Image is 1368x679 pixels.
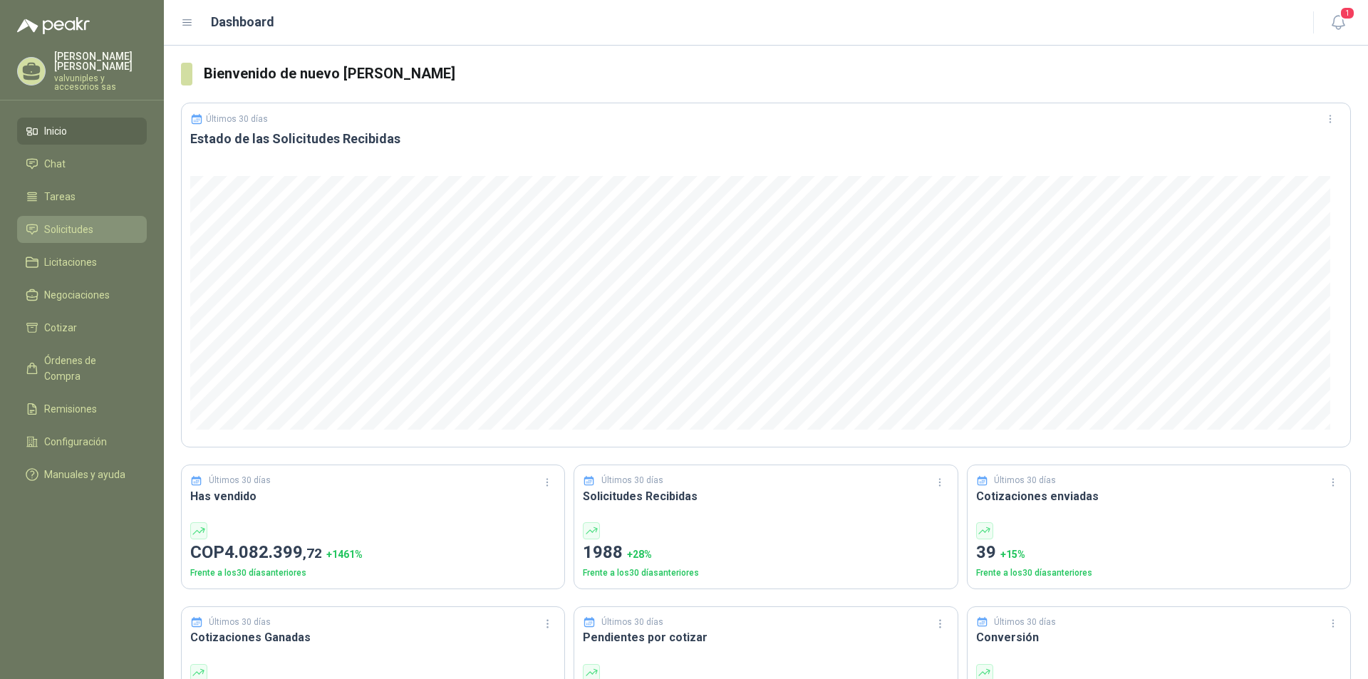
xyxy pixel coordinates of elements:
[994,616,1056,629] p: Últimos 30 días
[211,12,274,32] h1: Dashboard
[190,566,556,580] p: Frente a los 30 días anteriores
[44,123,67,139] span: Inicio
[326,549,363,560] span: + 1461 %
[17,314,147,341] a: Cotizar
[17,428,147,455] a: Configuración
[44,222,93,237] span: Solicitudes
[209,474,271,487] p: Últimos 30 días
[44,353,133,384] span: Órdenes de Compra
[17,150,147,177] a: Chat
[44,254,97,270] span: Licitaciones
[583,539,948,566] p: 1988
[44,156,66,172] span: Chat
[583,487,948,505] h3: Solicitudes Recibidas
[204,63,1351,85] h3: Bienvenido de nuevo [PERSON_NAME]
[976,487,1342,505] h3: Cotizaciones enviadas
[17,347,147,390] a: Órdenes de Compra
[190,628,556,646] h3: Cotizaciones Ganadas
[17,118,147,145] a: Inicio
[583,628,948,646] h3: Pendientes por cotizar
[1339,6,1355,20] span: 1
[627,549,652,560] span: + 28 %
[17,281,147,309] a: Negociaciones
[976,539,1342,566] p: 39
[54,74,147,91] p: valvuniples y accesorios sas
[44,467,125,482] span: Manuales y ayuda
[17,249,147,276] a: Licitaciones
[601,474,663,487] p: Últimos 30 días
[44,320,77,336] span: Cotizar
[190,130,1342,147] h3: Estado de las Solicitudes Recibidas
[17,461,147,488] a: Manuales y ayuda
[601,616,663,629] p: Últimos 30 días
[206,114,268,124] p: Últimos 30 días
[190,487,556,505] h3: Has vendido
[44,401,97,417] span: Remisiones
[224,542,322,562] span: 4.082.399
[44,189,76,204] span: Tareas
[976,566,1342,580] p: Frente a los 30 días anteriores
[976,628,1342,646] h3: Conversión
[17,216,147,243] a: Solicitudes
[44,434,107,450] span: Configuración
[44,287,110,303] span: Negociaciones
[17,395,147,423] a: Remisiones
[190,539,556,566] p: COP
[54,51,147,71] p: [PERSON_NAME] [PERSON_NAME]
[17,17,90,34] img: Logo peakr
[994,474,1056,487] p: Últimos 30 días
[303,545,322,561] span: ,72
[17,183,147,210] a: Tareas
[209,616,271,629] p: Últimos 30 días
[583,566,948,580] p: Frente a los 30 días anteriores
[1000,549,1025,560] span: + 15 %
[1325,10,1351,36] button: 1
